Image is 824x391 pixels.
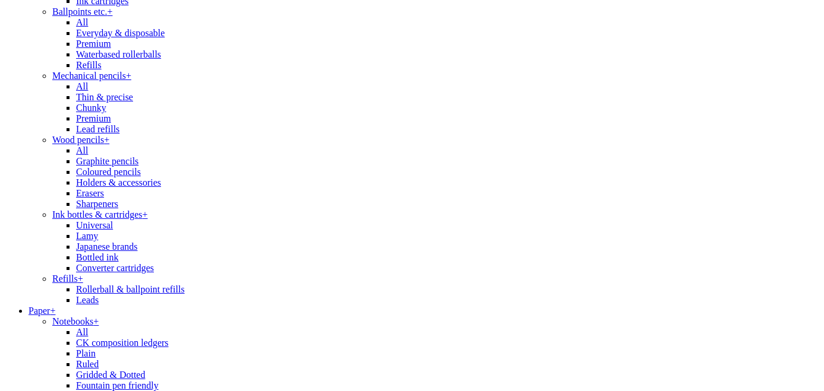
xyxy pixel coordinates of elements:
[52,316,99,326] a: Notebooks+
[52,209,148,220] a: Ink bottles & cartridges+
[76,60,102,70] a: Refills
[29,306,55,316] a: Paper+
[52,71,131,81] a: Mechanical pencils+
[76,241,138,252] a: Japanese brands
[76,284,185,294] a: Rollerball & ballpoint refills
[76,81,88,91] a: All
[76,338,169,348] a: CK composition ledgers
[76,39,111,49] a: Premium
[76,92,133,102] a: Thin & precise
[50,306,55,316] span: +
[76,348,96,358] a: Plain
[76,220,113,230] a: Universal
[76,380,159,390] a: Fountain pen friendly
[76,295,99,305] a: Leads
[78,274,83,284] span: +
[76,263,154,273] a: Converter cartridges
[76,359,99,369] a: Ruled
[76,103,106,113] a: Chunky
[107,7,112,17] span: +
[126,71,131,81] span: +
[76,177,161,187] a: Holders & accessories
[76,327,88,337] a: All
[76,17,88,27] a: All
[76,199,118,209] a: Sharpeners
[76,231,98,241] a: Lamy
[143,209,148,220] span: +
[104,135,109,145] span: +
[76,28,165,38] a: Everyday & disposable
[76,167,141,177] a: Coloured pencils
[76,124,119,134] a: Lead refills
[76,252,119,262] a: Bottled ink
[52,135,109,145] a: Wood pencils+
[93,316,99,326] span: +
[76,145,88,155] a: All
[76,370,145,380] a: Gridded & Dotted
[76,156,138,166] a: Graphite pencils
[76,49,161,59] a: Waterbased rollerballs
[52,274,83,284] a: Refills+
[76,188,104,198] a: Erasers
[52,7,112,17] a: Ballpoints etc.+
[76,113,111,123] a: Premium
